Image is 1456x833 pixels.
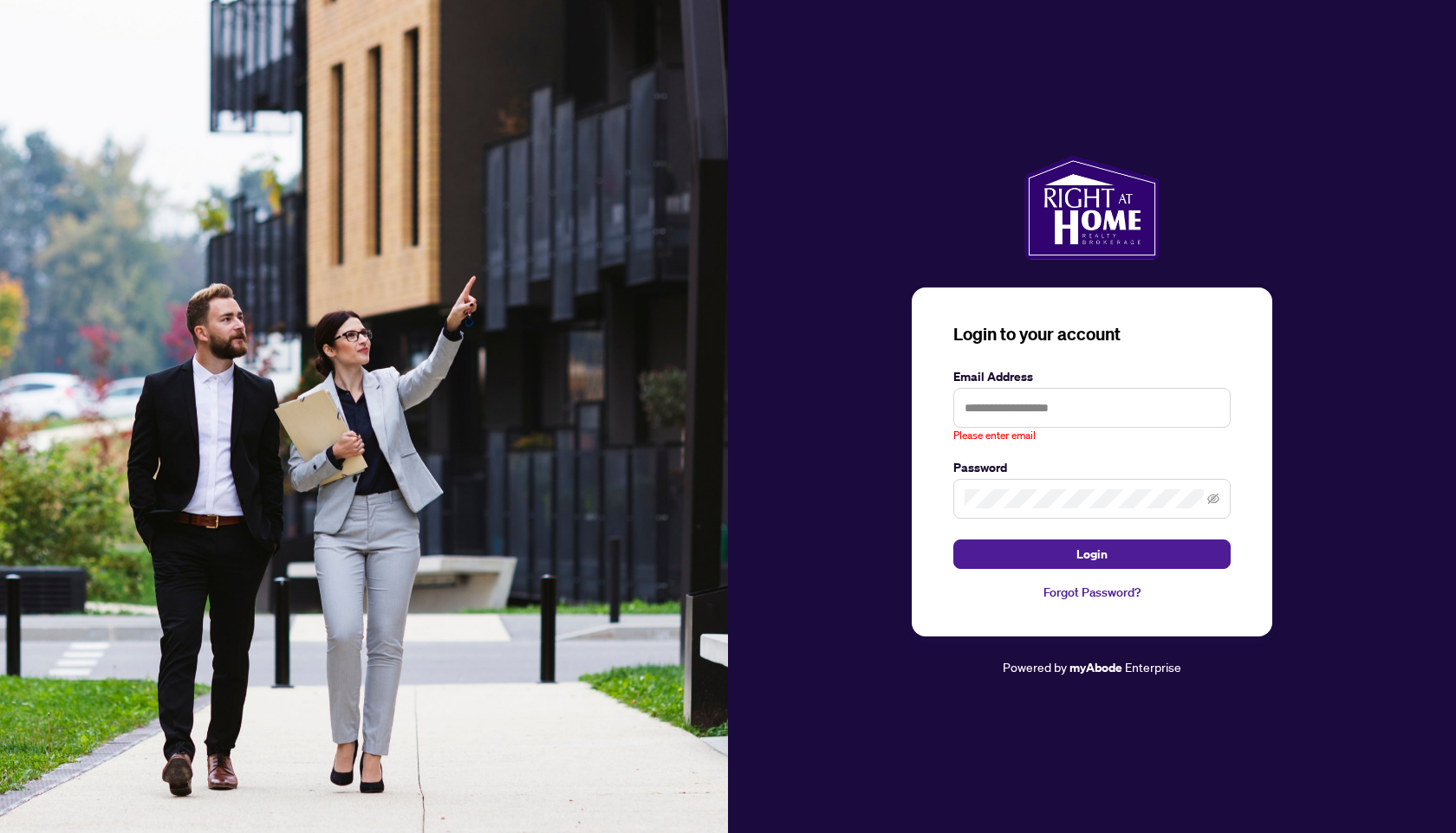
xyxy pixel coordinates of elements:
a: Forgot Password? [953,583,1231,602]
label: Email Address [953,367,1231,386]
span: Login [1076,540,1108,568]
label: Password [953,458,1231,477]
span: Please enter email [953,428,1036,444]
h3: Login to your account [953,322,1231,346]
span: eye-invisible [1207,493,1219,505]
span: Enterprise [1125,659,1181,675]
button: Login [953,539,1231,569]
img: ma-logo [1024,156,1159,260]
a: myAbode [1069,658,1122,677]
span: Powered by [1003,659,1067,675]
